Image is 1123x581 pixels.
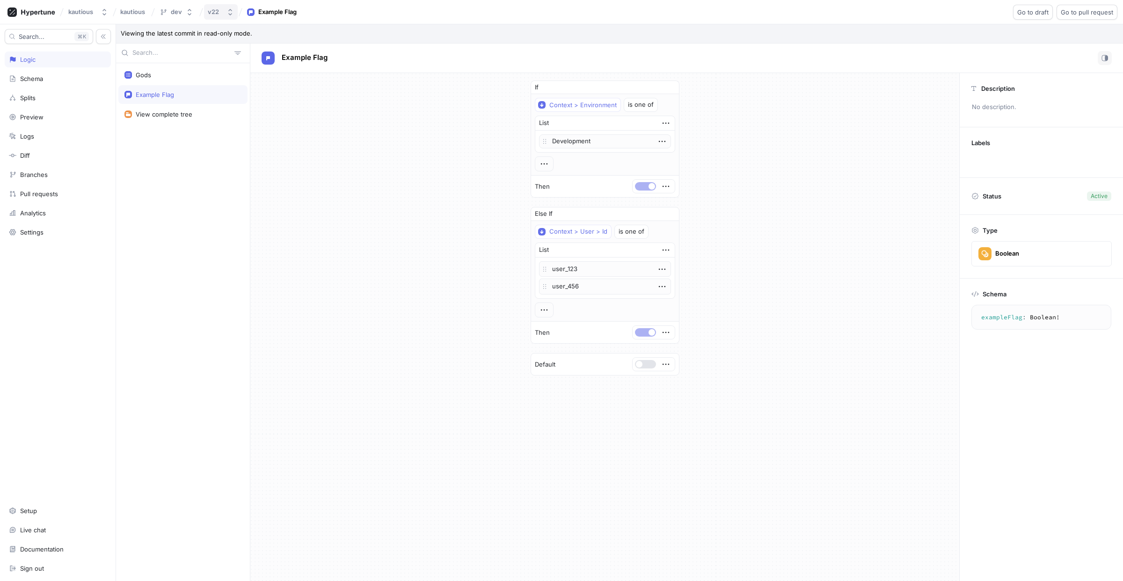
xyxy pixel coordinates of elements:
p: If [535,83,539,92]
div: Preview [20,113,44,121]
div: Example Flag [258,7,297,17]
p: Else If [535,209,553,219]
div: kautious [68,8,93,16]
div: Active [1091,192,1108,200]
a: Documentation [5,541,111,557]
input: Search... [132,48,231,58]
div: Live chat [20,526,46,534]
div: List [539,245,549,255]
button: dev [156,4,197,20]
div: Context > Environment [549,101,617,109]
div: View complete tree [136,110,192,118]
div: Logs [20,132,34,140]
textarea: exampleFlag: Boolean! [976,309,1107,326]
div: Setup [20,507,37,515]
div: v22 [208,8,219,16]
div: Documentation [20,545,64,553]
div: Sign out [20,565,44,572]
p: Description [981,85,1015,92]
div: Boolean [995,250,1019,257]
div: Branches [20,171,48,178]
button: Search...K [5,29,93,44]
p: Status [983,190,1001,203]
p: Type [983,227,998,234]
div: Settings [20,228,44,236]
span: Go to pull request [1061,9,1113,15]
p: Labels [971,139,990,147]
div: Schema [20,75,43,82]
p: user_123 [539,261,671,277]
div: dev [171,8,182,16]
p: Example Flag [282,52,328,63]
div: Context > User > Id [549,228,607,235]
button: kautious [65,4,112,20]
p: Then [535,328,550,338]
div: Pull requests [20,190,58,198]
div: List [539,118,549,128]
div: Example Flag [136,91,174,98]
button: Context > User > Id [535,225,612,239]
p: No description. [968,99,1115,115]
button: Go to draft [1013,5,1053,20]
p: Then [535,182,550,191]
button: Boolean [971,241,1112,266]
div: is one of [619,229,644,235]
p: Schema [983,290,1006,298]
button: Go to pull request [1057,5,1117,20]
div: Diff [20,152,30,159]
p: Default [535,360,555,369]
span: Go to draft [1017,9,1049,15]
p: user_456 [539,279,671,294]
span: Search... [19,34,44,39]
p: Viewing the latest commit in read-only mode. [116,24,1123,44]
div: Splits [20,94,36,102]
div: Logic [20,56,36,63]
button: Context > Environment [535,98,621,112]
div: Analytics [20,209,46,217]
div: K [74,32,89,41]
button: v22 [204,4,238,20]
div: is one of [628,102,654,108]
div: Gods [136,71,151,79]
span: kautious [120,8,145,15]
